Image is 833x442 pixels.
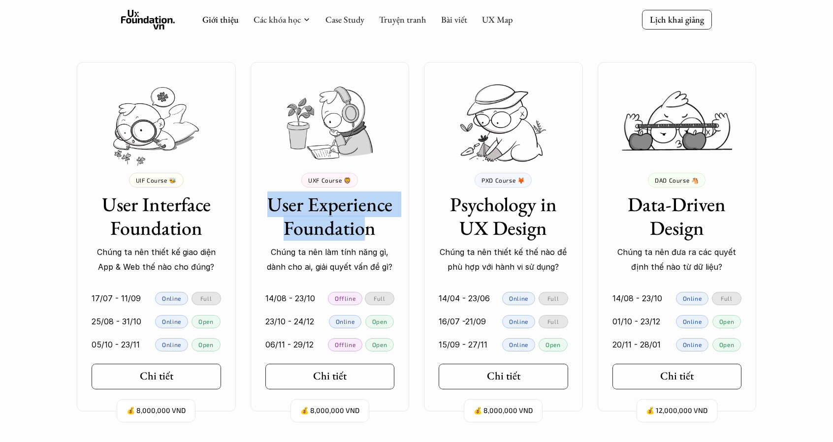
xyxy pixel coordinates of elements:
[482,14,513,25] a: UX Map
[92,314,141,329] p: 25/08 - 31/10
[487,370,520,382] h5: Chi tiết
[439,337,487,352] p: 15/09 - 27/11
[474,404,533,417] p: 💰 8,000,000 VND
[92,291,141,306] p: 17/07 - 11/09
[372,318,387,325] p: Open
[92,192,221,240] h3: User Interface Foundation
[545,341,560,348] p: Open
[162,295,181,302] p: Online
[313,370,347,382] h5: Chi tiết
[439,192,568,240] h3: Psychology in UX Design
[265,337,314,352] p: 06/11 - 29/12
[162,341,181,348] p: Online
[721,295,732,302] p: Full
[265,245,395,275] p: Chúng ta nên làm tính năng gì, dành cho ai, giải quyết vấn đề gì?
[646,404,707,417] p: 💰 12,000,000 VND
[547,318,559,325] p: Full
[612,314,660,329] p: 01/10 - 23/12
[481,177,525,184] p: PXD Course 🦊
[612,245,742,275] p: Chúng ta nên đưa ra các quyết định thế nào từ dữ liệu?
[439,291,490,306] p: 14/04 - 23/06
[335,295,355,302] p: Offline
[300,404,359,417] p: 💰 8,000,000 VND
[200,295,212,302] p: Full
[547,295,559,302] p: Full
[683,295,702,302] p: Online
[439,314,486,329] p: 16/07 -21/09
[509,295,528,302] p: Online
[198,318,213,325] p: Open
[374,295,385,302] p: Full
[140,370,173,382] h5: Chi tiết
[612,291,662,306] p: 14/08 - 23/10
[612,364,742,389] a: Chi tiết
[92,337,140,352] p: 05/10 - 23/11
[136,177,177,184] p: UIF Course 🐝
[265,291,315,306] p: 14/08 - 23/10
[660,370,694,382] h5: Chi tiết
[325,14,364,25] a: Case Study
[719,341,734,348] p: Open
[308,177,351,184] p: UXF Course 🦁
[439,364,568,389] a: Chi tiết
[509,341,528,348] p: Online
[202,14,239,25] a: Giới thiệu
[441,14,467,25] a: Bài viết
[265,364,395,389] a: Chi tiết
[162,318,181,325] p: Online
[92,364,221,389] a: Chi tiết
[683,341,702,348] p: Online
[379,14,426,25] a: Truyện tranh
[612,337,661,352] p: 20/11 - 28/01
[655,177,699,184] p: DAD Course 🐴
[92,245,221,275] p: Chúng ta nên thiết kế giao diện App & Web thế nào cho đúng?
[127,404,186,417] p: 💰 8,000,000 VND
[642,10,712,29] a: Lịch khai giảng
[198,341,213,348] p: Open
[509,318,528,325] p: Online
[265,314,314,329] p: 23/10 - 24/12
[335,341,355,348] p: Offline
[439,245,568,275] p: Chúng ta nên thiết kế thế nào để phù hợp với hành vi sử dụng?
[254,14,301,25] a: Các khóa học
[372,341,387,348] p: Open
[612,192,742,240] h3: Data-Driven Design
[683,318,702,325] p: Online
[336,318,355,325] p: Online
[650,14,704,25] p: Lịch khai giảng
[265,192,395,240] h3: User Experience Foundation
[719,318,734,325] p: Open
